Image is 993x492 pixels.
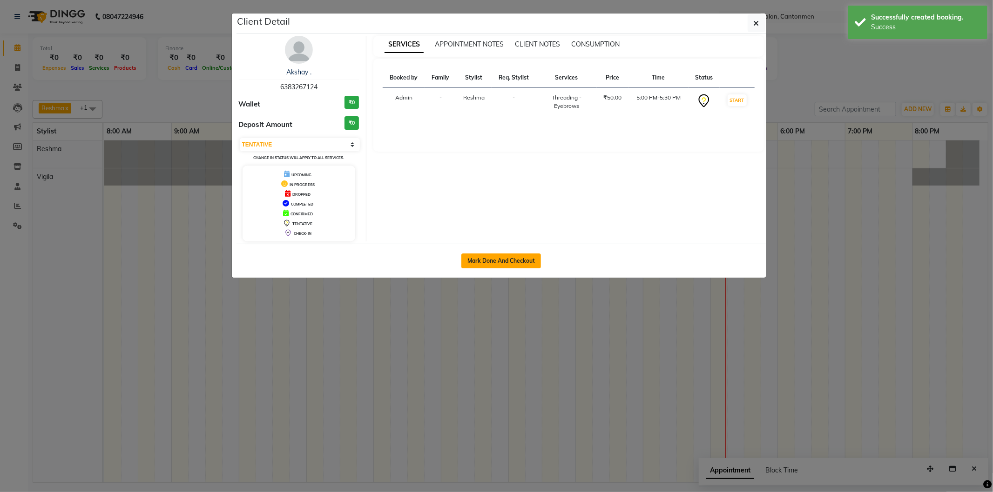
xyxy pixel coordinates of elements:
[571,40,620,48] span: CONSUMPTION
[492,68,536,88] th: Req. Stylist
[425,88,456,116] td: -
[689,68,720,88] th: Status
[492,88,536,116] td: -
[291,202,313,206] span: COMPLETED
[253,155,344,160] small: Change in status will apply to all services.
[290,182,315,187] span: IN PROGRESS
[292,192,311,197] span: DROPPED
[871,22,980,32] div: Success
[239,99,261,110] span: Wallet
[383,68,425,88] th: Booked by
[435,40,504,48] span: APPOINTMENT NOTES
[280,83,317,91] span: 6383267124
[515,40,560,48] span: CLIENT NOTES
[286,68,311,76] a: Akshay .
[461,253,541,268] button: Mark Done And Checkout
[728,94,747,106] button: START
[425,68,456,88] th: Family
[239,120,293,130] span: Deposit Amount
[237,14,290,28] h5: Client Detail
[383,88,425,116] td: Admin
[345,96,359,109] h3: ₹0
[385,36,424,53] span: SERVICES
[871,13,980,22] div: Successfully created booking.
[345,116,359,130] h3: ₹0
[291,173,311,177] span: UPCOMING
[292,221,312,226] span: TENTATIVE
[628,88,689,116] td: 5:00 PM-5:30 PM
[536,68,597,88] th: Services
[542,93,591,110] div: Threading - Eyebrows
[456,68,492,88] th: Stylist
[602,93,623,102] div: ₹50.00
[628,68,689,88] th: Time
[294,231,311,236] span: CHECK-IN
[597,68,628,88] th: Price
[285,36,313,64] img: avatar
[290,212,313,216] span: CONFIRMED
[463,94,485,101] span: Reshma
